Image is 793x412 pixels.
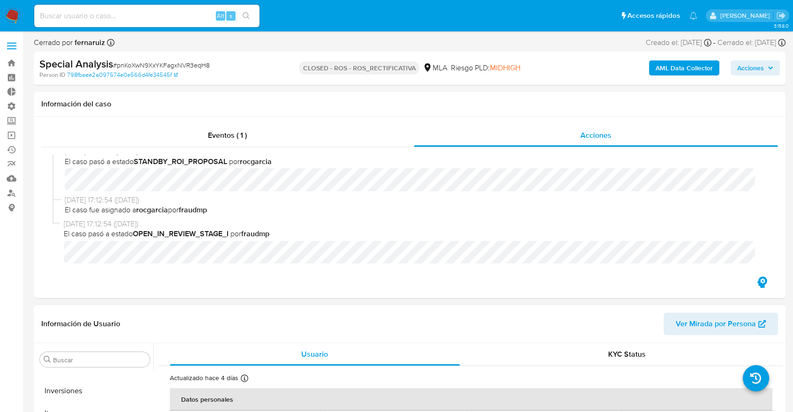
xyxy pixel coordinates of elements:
b: rocgarcia [240,156,272,167]
div: Cerrado el: [DATE] [717,37,785,48]
span: Acciones [737,60,764,75]
b: STANDBY_ROI_PROPOSAL [134,156,227,167]
b: fernaruiz [73,37,105,48]
div: MLA [423,63,447,73]
p: CLOSED - ROS - ROS_RECTIFICATIVA [299,61,419,75]
span: Cerrado por [34,37,105,48]
h1: Información de Usuario [41,319,120,329]
b: fraudmp [241,228,269,239]
p: mercedes.medrano@mercadolibre.com [720,11,773,20]
span: Acciones [580,130,611,141]
span: # pnKoXwN9XxYKFagxNVR3eqH8 [113,60,210,70]
span: Accesos rápidos [627,11,680,21]
span: - [713,37,716,48]
button: Buscar [44,356,51,363]
button: AML Data Collector [649,60,719,75]
span: [DATE] 17:12:54 ([DATE]) [64,219,763,229]
b: rocgarcia [136,204,168,215]
a: Notificaciones [689,12,697,20]
div: Creado el: [DATE] [646,37,711,48]
th: Datos personales [170,388,772,411]
span: El caso pasó a estado por [65,157,763,167]
button: Inversiones [36,380,153,402]
span: s [229,11,232,20]
span: Eventos ( 1 ) [208,130,247,141]
p: Actualizado hace 4 días [170,374,238,382]
span: MIDHIGH [489,62,520,73]
h1: Información del caso [41,99,778,109]
input: Buscar usuario o caso... [34,10,259,22]
span: El caso pasó a estado por [64,229,763,239]
input: Buscar [53,356,146,364]
b: AML Data Collector [656,60,713,75]
span: Riesgo PLD: [450,63,520,73]
span: KYC Status [608,349,646,360]
span: Ver Mirada por Persona [676,313,756,335]
b: Person ID [39,71,65,79]
button: search-icon [236,9,256,22]
span: El caso fue asignado a por [65,205,763,215]
span: [DATE] 17:12:54 ([DATE]) [65,195,763,205]
button: Ver Mirada por Persona [663,313,778,335]
b: Special Analysis [39,56,113,71]
b: OPEN_IN_REVIEW_STAGE_I [133,228,229,239]
b: fraudmp [179,204,207,215]
span: Usuario [301,349,328,360]
button: Acciones [731,60,780,75]
a: Salir [776,11,786,21]
span: Alt [217,11,224,20]
a: 798fbaee2a097574e0e566d4fe34545f [67,71,178,79]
